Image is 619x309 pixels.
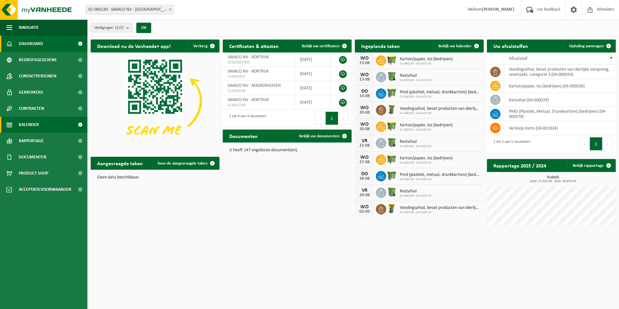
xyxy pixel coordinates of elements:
[400,106,480,111] span: Voedingsafval, bevat producten van dierlijke oorsprong, onverpakt, categorie 3
[400,161,453,165] span: 01-060130 - SAVACO NV
[358,94,371,98] div: 14-08
[19,181,71,198] span: Acceptatievoorwaarden
[569,44,604,48] span: Ophaling aanvragen
[358,105,371,110] div: WO
[295,52,330,67] td: [DATE]
[358,155,371,160] div: WO
[19,100,44,117] span: Contracten
[193,44,208,48] span: Verberg
[338,112,348,125] button: Next
[490,137,530,151] div: 1 tot 5 van 5 resultaten
[433,40,483,52] a: Bekijk uw kalender
[19,149,46,165] span: Documenten
[358,204,371,210] div: WO
[94,23,124,33] span: Vestigingen
[358,110,371,115] div: 20-08
[358,210,371,214] div: 03-09
[358,122,371,127] div: WO
[358,127,371,132] div: 20-08
[482,7,514,12] strong: [PERSON_NAME]
[580,137,590,150] button: Previous
[400,123,453,128] span: Karton/papier, los (bedrijven)
[19,19,39,36] span: Navigatie
[400,73,432,78] span: Restafval
[358,160,371,165] div: 27-08
[85,5,174,15] span: 01-060130 - SAVACO NV - KORTRIJK
[438,44,472,48] span: Bekijk uw kalender
[358,177,371,181] div: 28-08
[19,36,43,52] span: Dashboard
[400,205,480,211] span: Voedingsafval, bevat producten van dierlijke oorsprong, onverpakt, categorie 3
[326,112,338,125] button: 1
[487,40,535,52] h2: Uw afvalstoffen
[400,194,432,198] span: 01-060130 - SAVACO NV
[504,121,616,135] td: verkoop items (04-001834)
[504,107,616,121] td: PMD (Plastiek, Metaal, Drankkartons) (bedrijven) (04-000978)
[228,55,269,60] span: SAVACO NV - KORTRIJK
[358,143,371,148] div: 22-08
[400,156,453,161] span: Karton/papier, los (bedrijven)
[400,177,480,181] span: 01-060130 - SAVACO NV
[91,40,177,52] h2: Download nu de Vanheede+ app!
[294,130,351,143] a: Bekijk uw documenten
[358,193,371,198] div: 29-08
[358,171,371,177] div: DO
[223,130,264,142] h2: Documenten
[400,57,453,62] span: Karton/papier, los (bedrijven)
[400,172,480,177] span: Pmd (plastiek, metaal, drankkartons) (bedrijven)
[386,203,397,214] img: WB-0060-HPE-GN-50
[386,104,397,115] img: WB-0060-HPE-GN-50
[188,40,219,52] button: Verberg
[91,52,219,149] img: Download de VHEPlus App
[358,61,371,65] div: 13-08
[400,189,432,194] span: Restafval
[19,165,48,181] span: Product Shop
[358,56,371,61] div: WO
[358,77,371,82] div: 13-08
[400,90,480,95] span: Pmd (plastiek, metaal, drankkartons) (bedrijven)
[400,128,453,132] span: 01-060130 - SAVACO NV
[91,157,149,169] h2: Aangevraagde taken
[315,112,326,125] button: Previous
[504,93,616,107] td: restafval (04-000029)
[19,52,57,68] span: Bedrijfsgegevens
[568,159,615,172] a: Bekijk rapportage
[86,5,174,14] span: 01-060130 - SAVACO NV - KORTRIJK
[400,211,480,214] span: 01-060130 - SAVACO NV
[228,60,290,65] span: RED25007305
[490,180,616,183] span: 2024: 17,310 m3 - 2025: 36,670 m3
[590,137,602,150] button: 1
[487,159,553,172] h2: Rapportage 2025 / 2024
[386,137,397,148] img: WB-0370-HPE-GN-01
[157,161,208,166] span: Toon de aangevraagde taken
[386,71,397,82] img: WB-0370-HPE-GN-01
[509,56,527,61] span: Afvalstof
[228,69,269,74] span: SAVACO NV - KORTRIJK
[358,72,371,77] div: WO
[602,137,613,150] button: Next
[19,84,43,100] span: Gebruikers
[295,81,330,95] td: [DATE]
[400,78,432,82] span: 01-060130 - SAVACO NV
[295,67,330,81] td: [DATE]
[19,117,39,133] span: Kalender
[19,133,44,149] span: Rapportage
[386,187,397,198] img: WB-0370-HPE-GN-01
[295,95,330,109] td: [DATE]
[386,87,397,98] img: WB-0770-HPE-GN-50
[297,40,351,52] a: Bekijk uw certificaten
[358,89,371,94] div: DO
[504,79,616,93] td: karton/papier, los (bedrijven) (04-000026)
[564,40,615,52] a: Ophaling aanvragen
[223,40,285,52] h2: Certificaten & attesten
[386,170,397,181] img: WB-0770-HPE-GN-50
[400,139,432,144] span: Restafval
[19,68,56,84] span: Contactpersonen
[229,148,345,153] p: U heeft 147 ongelezen document(en).
[386,154,397,165] img: WB-1100-HPE-GN-50
[115,26,124,30] count: (2/2)
[136,23,151,33] button: OK
[299,134,340,138] span: Bekijk uw documenten
[228,88,290,94] span: VLA903548
[302,44,340,48] span: Bekijk uw certificaten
